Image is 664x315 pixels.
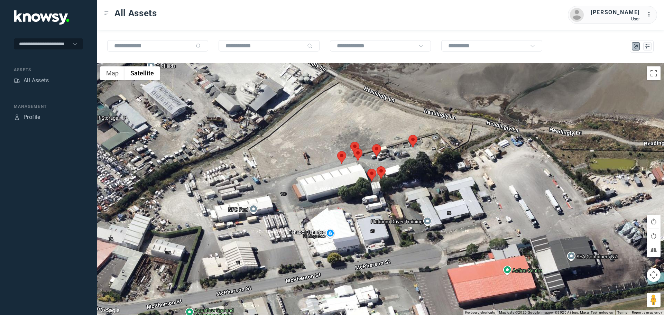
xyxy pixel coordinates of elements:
button: Tilt map [647,243,661,257]
div: Toggle Menu [104,11,109,16]
div: : [647,10,655,20]
div: Search [307,43,313,49]
a: ProfileProfile [14,113,40,121]
a: AssetsAll Assets [14,76,49,85]
button: Keyboard shortcuts [465,310,495,315]
button: Show satellite imagery [124,66,160,80]
a: Open this area in Google Maps (opens a new window) [99,306,121,315]
div: [PERSON_NAME] [591,8,640,17]
span: Map data ©2025 Google Imagery ©2025 Airbus, Maxar Technologies [499,311,613,314]
div: List [644,43,651,49]
img: Application Logo [14,10,69,25]
div: All Assets [24,76,49,85]
a: Terms (opens in new tab) [617,311,628,314]
button: Rotate map counterclockwise [647,229,661,243]
div: : [647,10,655,19]
button: Rotate map clockwise [647,215,661,229]
button: Map camera controls [647,268,661,282]
span: All Assets [114,7,157,19]
tspan: ... [647,12,654,17]
button: Drag Pegman onto the map to open Street View [647,293,661,307]
img: avatar.png [570,8,584,22]
div: Profile [14,114,20,120]
div: Management [14,103,83,110]
div: Profile [24,113,40,121]
button: Toggle fullscreen view [647,66,661,80]
div: Search [196,43,201,49]
a: Report a map error [632,311,662,314]
div: User [591,17,640,21]
img: Google [99,306,121,315]
button: Show street map [100,66,124,80]
div: Assets [14,67,83,73]
div: Assets [14,77,20,84]
div: Map [633,43,639,49]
